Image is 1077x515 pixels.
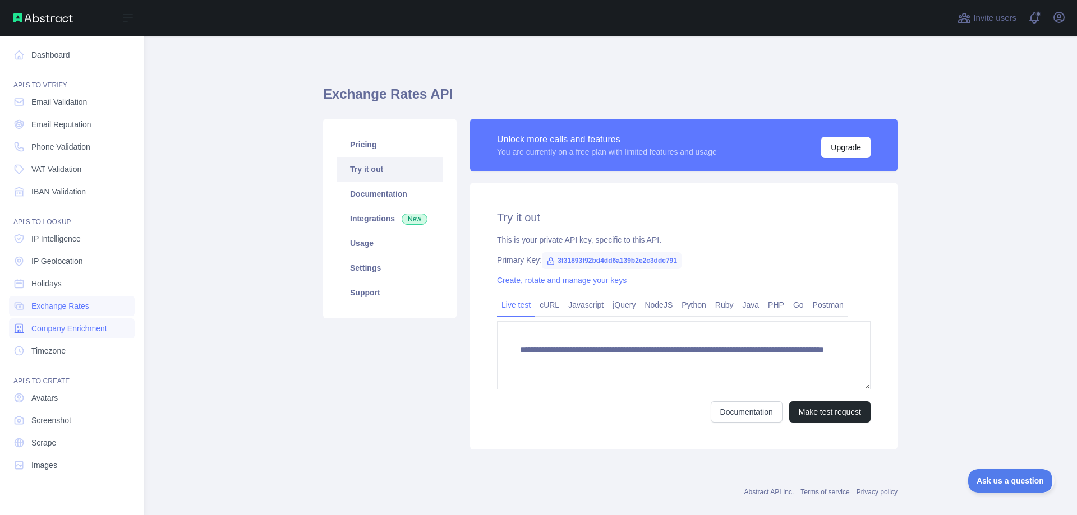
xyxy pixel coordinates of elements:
span: IBAN Validation [31,186,86,197]
span: IP Intelligence [31,233,81,244]
a: Scrape [9,433,135,453]
a: IP Intelligence [9,229,135,249]
a: Avatars [9,388,135,408]
span: IP Geolocation [31,256,83,267]
a: Documentation [711,401,783,423]
div: API'S TO LOOKUP [9,204,135,226]
a: Privacy policy [857,488,897,496]
a: Java [738,296,764,314]
span: New [402,214,427,225]
a: Documentation [337,182,443,206]
span: Avatars [31,392,58,403]
span: Screenshot [31,415,71,426]
span: Email Validation [31,96,87,108]
span: Phone Validation [31,141,90,152]
a: VAT Validation [9,159,135,179]
a: Postman [808,296,848,314]
a: Go [789,296,808,314]
a: Pricing [337,132,443,157]
a: Email Reputation [9,114,135,134]
a: Screenshot [9,410,135,430]
div: Primary Key: [497,254,871,266]
a: Phone Validation [9,137,135,157]
a: Usage [337,231,443,256]
div: Unlock more calls and features [497,133,717,146]
button: Upgrade [821,137,871,158]
span: Scrape [31,437,56,448]
span: Invite users [973,12,1016,25]
a: IP Geolocation [9,251,135,271]
a: cURL [535,296,564,314]
div: API'S TO CREATE [9,363,135,386]
a: Holidays [9,273,135,294]
a: IBAN Validation [9,182,135,202]
a: jQuery [608,296,640,314]
a: Terms of service [800,488,849,496]
iframe: Toggle Customer Support [968,469,1055,493]
a: Dashboard [9,45,135,65]
a: Python [677,296,711,314]
a: Timezone [9,341,135,361]
div: This is your private API key, specific to this API. [497,234,871,245]
h1: Exchange Rates API [323,85,897,112]
a: Email Validation [9,92,135,112]
span: Exchange Rates [31,300,89,312]
span: Holidays [31,278,62,289]
div: You are currently on a free plan with limited features and usage [497,146,717,157]
span: Email Reputation [31,119,91,130]
a: Settings [337,256,443,280]
a: Ruby [711,296,738,314]
button: Invite users [955,9,1019,27]
a: Company Enrichment [9,318,135,338]
span: VAT Validation [31,164,81,175]
a: Images [9,455,135,475]
div: API'S TO VERIFY [9,67,135,90]
h2: Try it out [497,210,871,225]
span: 3f31893f92bd4dd6a139b2e2c3ddc791 [542,252,682,269]
a: Javascript [564,296,608,314]
a: Support [337,280,443,305]
img: Abstract API [13,13,73,22]
span: Company Enrichment [31,323,107,334]
a: Try it out [337,157,443,182]
a: Create, rotate and manage your keys [497,276,627,285]
a: Integrations New [337,206,443,231]
button: Make test request [789,401,871,423]
span: Timezone [31,345,66,356]
span: Images [31,460,57,471]
a: Live test [497,296,535,314]
a: NodeJS [640,296,677,314]
a: PHP [763,296,789,314]
a: Abstract API Inc. [744,488,794,496]
a: Exchange Rates [9,296,135,316]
